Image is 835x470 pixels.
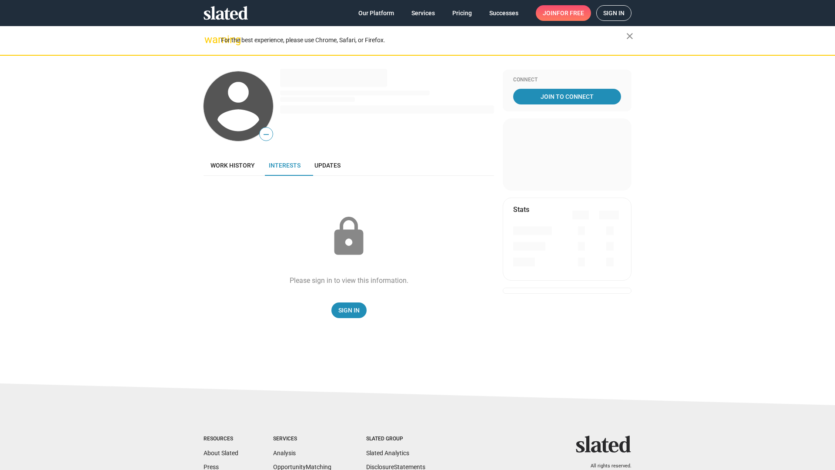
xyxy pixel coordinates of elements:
[358,5,394,21] span: Our Platform
[489,5,518,21] span: Successes
[210,162,255,169] span: Work history
[290,276,408,285] div: Please sign in to view this information.
[331,302,367,318] a: Sign In
[557,5,584,21] span: for free
[603,6,625,20] span: Sign in
[204,155,262,176] a: Work history
[314,162,341,169] span: Updates
[625,31,635,41] mat-icon: close
[260,129,273,140] span: —
[515,89,619,104] span: Join To Connect
[482,5,525,21] a: Successes
[513,205,529,214] mat-card-title: Stats
[366,450,409,457] a: Slated Analytics
[307,155,347,176] a: Updates
[273,436,331,443] div: Services
[204,450,238,457] a: About Slated
[262,155,307,176] a: Interests
[351,5,401,21] a: Our Platform
[445,5,479,21] a: Pricing
[513,89,621,104] a: Join To Connect
[366,436,425,443] div: Slated Group
[411,5,435,21] span: Services
[327,215,371,258] mat-icon: lock
[269,162,301,169] span: Interests
[452,5,472,21] span: Pricing
[513,77,621,84] div: Connect
[543,5,584,21] span: Join
[338,302,360,318] span: Sign In
[536,5,591,21] a: Joinfor free
[221,34,626,46] div: For the best experience, please use Chrome, Safari, or Firefox.
[404,5,442,21] a: Services
[273,450,296,457] a: Analysis
[204,436,238,443] div: Resources
[596,5,631,21] a: Sign in
[204,34,215,45] mat-icon: warning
